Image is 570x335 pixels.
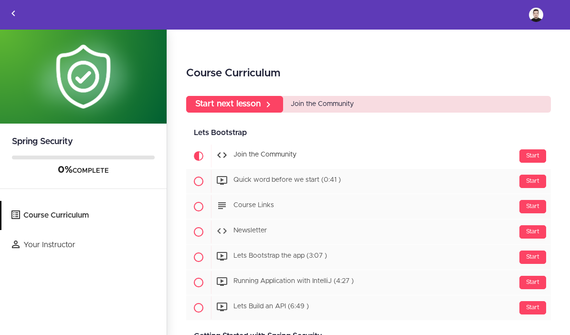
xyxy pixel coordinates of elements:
[186,270,551,295] a: Start Running Application with IntelliJ (4:27 )
[186,220,551,244] a: Start Newsletter
[186,194,551,219] a: Start Course Links
[186,65,551,82] h2: Course Curriculum
[519,225,546,239] div: Start
[186,245,551,270] a: Start Lets Bootstrap the app (3:07 )
[519,276,546,289] div: Start
[291,101,354,107] span: Join the Community
[519,251,546,264] div: Start
[186,122,551,144] div: Lets Bootstrap
[58,165,73,175] span: 0%
[186,144,551,168] a: Current item Start Join the Community
[1,201,167,230] a: Course Curriculum
[233,278,354,285] span: Running Application with IntelliJ (4:27 )
[519,200,546,213] div: Start
[519,301,546,314] div: Start
[233,253,327,260] span: Lets Bootstrap the app (3:07 )
[233,228,267,234] span: Newsletter
[233,177,341,184] span: Quick word before we start (0:41 )
[1,230,167,260] a: Your Instructor
[186,295,551,320] a: Start Lets Build an API (6:49 )
[233,152,296,158] span: Join the Community
[8,8,19,19] svg: Back to courses
[529,8,543,22] img: bensaalemismail@gmail.com
[519,149,546,163] div: Start
[0,0,26,29] a: Back to courses
[233,202,274,209] span: Course Links
[186,144,211,168] span: Current item
[186,169,551,194] a: Start Quick word before we start (0:41 )
[12,164,155,177] div: COMPLETE
[519,175,546,188] div: Start
[233,304,309,310] span: Lets Build an API (6:49 )
[186,96,283,113] a: Start next lesson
